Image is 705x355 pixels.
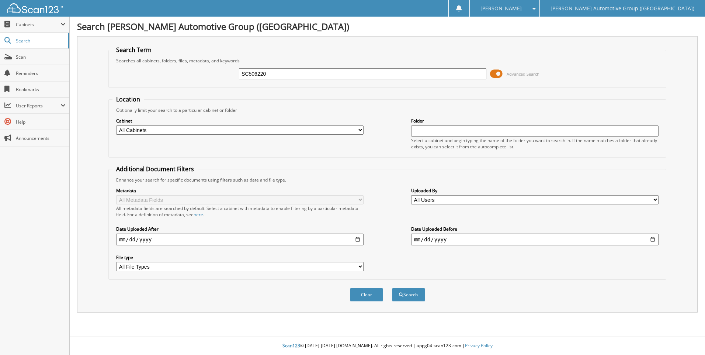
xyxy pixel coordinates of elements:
[411,226,659,232] label: Date Uploaded Before
[507,71,539,77] span: Advanced Search
[16,54,66,60] span: Scan
[16,21,60,28] span: Cabinets
[480,6,522,11] span: [PERSON_NAME]
[411,137,659,150] div: Select a cabinet and begin typing the name of the folder you want to search in. If the name match...
[16,38,65,44] span: Search
[112,46,155,54] legend: Search Term
[16,86,66,93] span: Bookmarks
[350,288,383,301] button: Clear
[112,107,662,113] div: Optionally limit your search to a particular cabinet or folder
[551,6,694,11] span: [PERSON_NAME] Automotive Group ([GEOGRAPHIC_DATA])
[282,342,300,349] span: Scan123
[465,342,493,349] a: Privacy Policy
[668,320,705,355] iframe: Chat Widget
[411,118,659,124] label: Folder
[77,20,698,32] h1: Search [PERSON_NAME] Automotive Group ([GEOGRAPHIC_DATA])
[116,187,364,194] label: Metadata
[411,234,659,245] input: end
[16,70,66,76] span: Reminders
[411,187,659,194] label: Uploaded By
[16,135,66,141] span: Announcements
[116,234,364,245] input: start
[116,226,364,232] label: Date Uploaded After
[194,211,203,218] a: here
[16,119,66,125] span: Help
[112,95,144,103] legend: Location
[70,337,705,355] div: © [DATE]-[DATE] [DOMAIN_NAME]. All rights reserved | appg04-scan123-com |
[392,288,425,301] button: Search
[116,118,364,124] label: Cabinet
[112,165,198,173] legend: Additional Document Filters
[112,177,662,183] div: Enhance your search for specific documents using filters such as date and file type.
[7,3,63,13] img: scan123-logo-white.svg
[112,58,662,64] div: Searches all cabinets, folders, files, metadata, and keywords
[116,254,364,261] label: File type
[116,205,364,218] div: All metadata fields are searched by default. Select a cabinet with metadata to enable filtering b...
[16,103,60,109] span: User Reports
